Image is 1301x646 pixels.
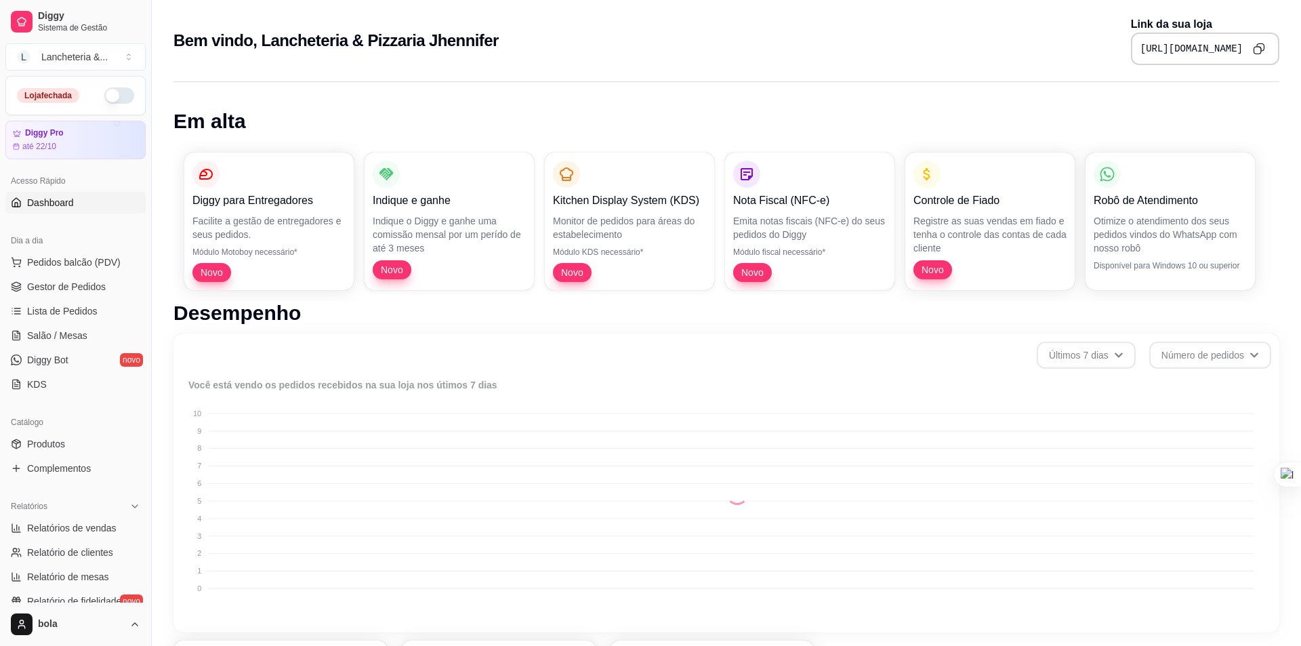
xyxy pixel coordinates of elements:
[913,193,1067,209] p: Controle de Fiado
[913,214,1067,255] p: Registre as suas vendas em fiado e tenha o controle das contas de cada cliente
[197,462,201,470] tspan: 7
[27,256,121,269] span: Pedidos balcão (PDV)
[905,153,1075,290] button: Controle de FiadoRegistre as suas vendas em fiado e tenha o controle das contas de cada clienteNovo
[5,608,146,641] button: bola
[725,153,894,290] button: Nota Fiscal (NFC-e)Emita notas fiscais (NFC-e) do seus pedidos do DiggyMódulo fiscal necessário*Novo
[27,437,65,451] span: Produtos
[192,214,346,241] p: Facilite a gestão de entregadores e seus pedidos.
[733,214,886,241] p: Emita notas fiscais (NFC-e) do seus pedidos do Diggy
[173,301,1279,325] h1: Desempenho
[373,214,526,255] p: Indique o Diggy e ganhe uma comissão mensal por um perído de até 3 meses
[173,30,499,52] h2: Bem vindo, Lancheteria & Pizzaria Jhennifer
[25,128,64,138] article: Diggy Pro
[5,349,146,371] a: Diggy Botnovo
[1086,153,1255,290] button: Robô de AtendimentoOtimize o atendimento dos seus pedidos vindos do WhatsApp com nosso robôDispon...
[733,193,886,209] p: Nota Fiscal (NFC-e)
[27,304,98,318] span: Lista de Pedidos
[27,378,47,391] span: KDS
[1149,342,1271,369] button: Número de pedidos
[38,618,124,630] span: bola
[5,566,146,588] a: Relatório de mesas
[553,193,706,209] p: Kitchen Display System (KDS)
[195,266,228,279] span: Novo
[27,521,117,535] span: Relatórios de vendas
[365,153,534,290] button: Indique e ganheIndique o Diggy e ganhe uma comissão mensal por um perído de até 3 mesesNovo
[375,263,409,277] span: Novo
[17,88,79,103] div: Loja fechada
[5,230,146,251] div: Dia a dia
[1094,214,1247,255] p: Otimize o atendimento dos seus pedidos vindos do WhatsApp com nosso robô
[5,5,146,38] a: DiggySistema de Gestão
[5,251,146,273] button: Pedidos balcão (PDV)
[5,411,146,433] div: Catálogo
[1248,38,1270,60] button: Copy to clipboard
[193,409,201,418] tspan: 10
[5,325,146,346] a: Salão / Mesas
[38,10,140,22] span: Diggy
[27,280,106,294] span: Gestor de Pedidos
[733,247,886,258] p: Módulo fiscal necessário*
[553,214,706,241] p: Monitor de pedidos para áreas do estabelecimento
[5,121,146,159] a: Diggy Proaté 22/10
[17,50,30,64] span: L
[192,247,346,258] p: Módulo Motoboy necessário*
[197,549,201,557] tspan: 2
[5,43,146,70] button: Select a team
[5,192,146,214] a: Dashboard
[1094,260,1247,271] p: Disponível para Windows 10 ou superior
[5,170,146,192] div: Acesso Rápido
[27,329,87,342] span: Salão / Mesas
[5,276,146,298] a: Gestor de Pedidos
[192,193,346,209] p: Diggy para Entregadores
[545,153,714,290] button: Kitchen Display System (KDS)Monitor de pedidos para áreas do estabelecimentoMódulo KDS necessário...
[373,193,526,209] p: Indique e ganhe
[5,517,146,539] a: Relatórios de vendas
[197,532,201,540] tspan: 3
[197,567,201,575] tspan: 1
[5,433,146,455] a: Produtos
[197,444,201,452] tspan: 8
[1131,16,1279,33] p: Link da sua loja
[27,462,91,475] span: Complementos
[5,542,146,563] a: Relatório de clientes
[197,514,201,523] tspan: 4
[197,584,201,592] tspan: 0
[104,87,134,104] button: Alterar Status
[197,497,201,505] tspan: 5
[27,570,109,584] span: Relatório de mesas
[27,594,121,608] span: Relatório de fidelidade
[38,22,140,33] span: Sistema de Gestão
[27,546,113,559] span: Relatório de clientes
[556,266,589,279] span: Novo
[1037,342,1136,369] button: Últimos 7 dias
[726,483,748,505] div: Loading
[173,109,1279,134] h1: Em alta
[5,590,146,612] a: Relatório de fidelidadenovo
[197,479,201,487] tspan: 6
[27,353,68,367] span: Diggy Bot
[188,380,497,390] text: Você está vendo os pedidos recebidos na sua loja nos útimos 7 dias
[5,374,146,395] a: KDS
[22,141,56,152] article: até 22/10
[5,300,146,322] a: Lista de Pedidos
[41,50,108,64] div: Lancheteria & ...
[5,458,146,479] a: Complementos
[11,501,47,512] span: Relatórios
[197,427,201,435] tspan: 9
[184,153,354,290] button: Diggy para EntregadoresFacilite a gestão de entregadores e seus pedidos.Módulo Motoboy necessário...
[27,196,74,209] span: Dashboard
[1140,42,1243,56] pre: [URL][DOMAIN_NAME]
[1094,193,1247,209] p: Robô de Atendimento
[736,266,769,279] span: Novo
[553,247,706,258] p: Módulo KDS necessário*
[916,263,949,277] span: Novo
